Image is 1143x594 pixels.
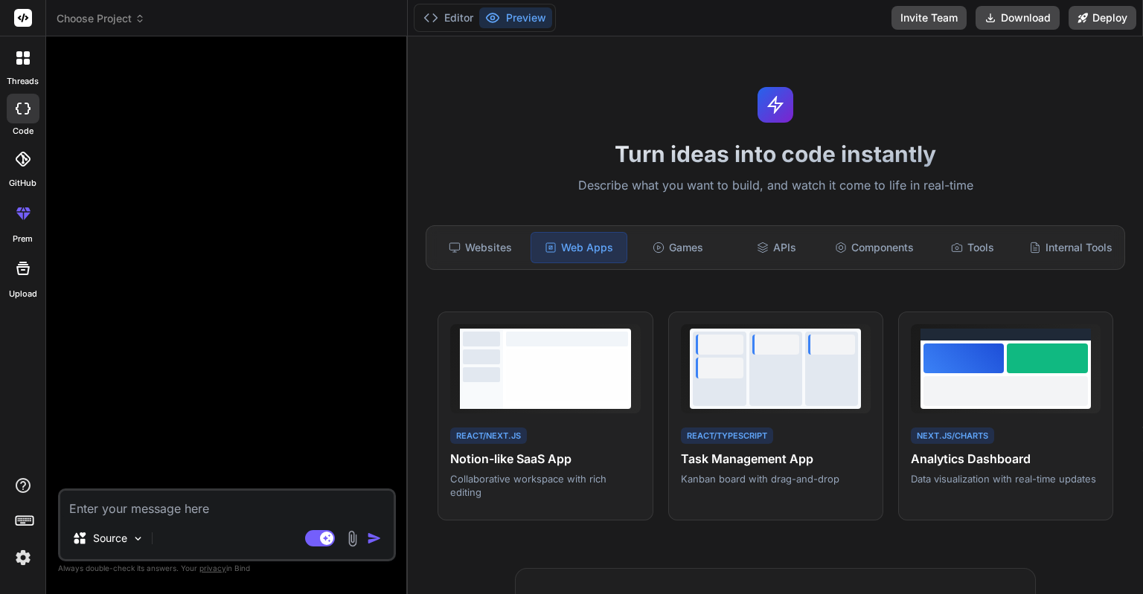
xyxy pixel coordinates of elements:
[9,177,36,190] label: GitHub
[13,125,33,138] label: code
[630,232,726,263] div: Games
[450,472,640,499] p: Collaborative workspace with rich editing
[976,6,1060,30] button: Download
[911,450,1101,468] h4: Analytics Dashboard
[9,288,37,300] label: Upload
[344,530,361,547] img: attachment
[1023,232,1118,263] div: Internal Tools
[13,233,33,245] label: prem
[7,75,39,88] label: threads
[479,7,552,28] button: Preview
[93,531,127,546] p: Source
[729,232,824,263] div: APIs
[681,450,871,468] h4: Task Management App
[891,6,967,30] button: Invite Team
[531,232,627,263] div: Web Apps
[367,531,382,546] img: icon
[1069,6,1136,30] button: Deploy
[417,141,1134,167] h1: Turn ideas into code instantly
[681,472,871,485] p: Kanban board with drag-and-drop
[58,561,396,575] p: Always double-check its answers. Your in Bind
[925,232,1020,263] div: Tools
[132,532,144,545] img: Pick Models
[911,427,994,445] div: Next.js/Charts
[57,11,145,26] span: Choose Project
[10,545,36,570] img: settings
[450,427,527,445] div: React/Next.js
[450,450,640,468] h4: Notion-like SaaS App
[199,564,226,572] span: privacy
[681,427,773,445] div: React/TypeScript
[417,7,479,28] button: Editor
[911,472,1101,485] p: Data visualization with real-time updates
[827,232,922,263] div: Components
[432,232,528,263] div: Websites
[417,176,1134,196] p: Describe what you want to build, and watch it come to life in real-time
